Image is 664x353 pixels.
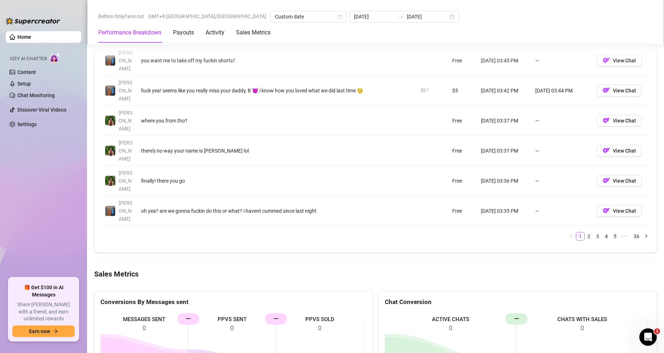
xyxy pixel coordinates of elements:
td: Free [448,196,477,226]
span: [PERSON_NAME] [119,200,132,222]
button: right [642,232,651,241]
input: Start date [354,13,395,21]
div: Conversions By Messages sent [100,297,367,307]
div: oh yea? are we gonna fuckin do this or what? i havent cummed since last night [141,207,412,215]
button: left [567,232,576,241]
td: Free [448,166,477,196]
span: left [569,234,574,238]
img: Wayne [105,206,115,216]
span: [PERSON_NAME] [119,170,132,192]
div: fuck yea! seems like you really miss your daddy, B 😈 i know how you loved what we did last time 😏 [141,87,412,95]
div: Chat Conversion [385,297,651,307]
button: OFView Chat [597,175,642,187]
span: [PERSON_NAME] [119,140,132,162]
button: OFView Chat [597,55,642,66]
td: Free [448,136,477,166]
a: 5 [611,232,619,240]
div: finally! there you go [141,177,412,185]
li: 36 [631,232,642,241]
td: [DATE] 03:36 PM [477,166,531,196]
td: [DATE] 03:42 PM [477,76,531,106]
span: View Chat [613,58,636,63]
img: OF [603,207,610,214]
img: OF [603,177,610,184]
iframe: Intercom live chat [639,328,657,346]
span: [PERSON_NAME] [119,110,132,132]
span: Before OnlyFans cut [98,11,144,22]
li: 2 [585,232,593,241]
button: OFView Chat [597,85,642,96]
div: Sales Metrics [236,28,271,37]
span: Share [PERSON_NAME] with a friend, and earn unlimited rewards [12,301,75,323]
span: View Chat [613,178,636,184]
div: you want me to take off my fuckin shorts? [141,57,412,65]
a: 36 [631,232,642,240]
h4: Sales Metrics [94,269,657,279]
td: — [531,46,593,76]
span: [PERSON_NAME] [119,50,132,71]
a: Settings [17,121,37,127]
div: where you from tho? [141,117,412,125]
a: OFView Chat [597,59,642,65]
li: Previous Page [567,232,576,241]
span: arrow-right [53,329,58,334]
div: Payouts [173,28,194,37]
span: Earn now [29,328,50,334]
a: OFView Chat [597,149,642,155]
td: [DATE] 03:37 PM [477,136,531,166]
span: View Chat [613,118,636,124]
td: — [531,196,593,226]
li: 4 [602,232,611,241]
img: Nathaniel [105,116,115,126]
a: Chat Monitoring [17,92,55,98]
a: OFView Chat [597,209,642,215]
button: OFView Chat [597,145,642,157]
img: OF [603,117,610,124]
td: [DATE] 03:44 PM [531,76,593,106]
div: Activity [206,28,224,37]
button: OFView Chat [597,115,642,126]
a: OFView Chat [597,89,642,95]
img: logo-BBDzfeDw.svg [6,17,60,25]
span: ••• [619,232,631,241]
li: Next Page [642,232,651,241]
a: OFView Chat [597,179,642,185]
a: OFView Chat [597,119,642,125]
li: 5 [611,232,619,241]
span: GMT+8 [GEOGRAPHIC_DATA]/[GEOGRAPHIC_DATA] [148,11,266,22]
button: Earn nowarrow-right [12,325,75,337]
li: 3 [593,232,602,241]
a: 4 [602,232,610,240]
img: OF [603,57,610,64]
span: swap-right [398,14,404,20]
input: End date [407,13,448,21]
td: — [531,166,593,196]
td: $5 [448,76,477,106]
a: 3 [594,232,602,240]
img: OF [603,147,610,154]
span: picture [421,88,425,92]
img: OF [603,87,610,94]
td: [DATE] 03:35 PM [477,196,531,226]
img: Nathaniel [105,176,115,186]
a: Content [17,69,36,75]
span: [PERSON_NAME] [119,80,132,101]
span: calendar [338,14,343,19]
div: there's no way your name is [PERSON_NAME] lol [141,147,412,155]
span: to [398,14,404,20]
td: Free [448,46,477,76]
span: Izzy AI Chatter [10,55,47,62]
span: Custom date [275,11,342,22]
img: Wayne [105,86,115,96]
a: 1 [576,232,584,240]
span: View Chat [613,208,636,214]
li: Next 5 Pages [619,232,631,241]
img: AI Chatter [50,53,61,63]
li: 1 [576,232,585,241]
td: — [531,106,593,136]
a: Home [17,34,31,40]
span: 🎁 Get $100 in AI Messages [12,284,75,298]
a: 2 [585,232,593,240]
td: Free [448,106,477,136]
span: View Chat [613,88,636,94]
